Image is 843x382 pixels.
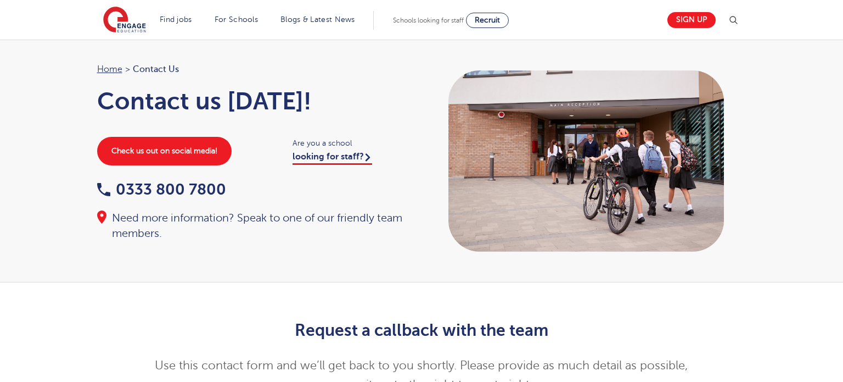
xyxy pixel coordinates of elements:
div: Need more information? Speak to one of our friendly team members. [97,211,411,241]
a: looking for staff? [293,152,372,165]
span: Schools looking for staff [393,16,464,24]
a: Recruit [466,13,509,28]
a: 0333 800 7800 [97,181,226,198]
img: Engage Education [103,7,146,34]
a: Sign up [667,12,716,28]
span: Contact Us [133,62,179,76]
span: Recruit [475,16,500,24]
a: For Schools [215,15,258,24]
a: Home [97,64,122,74]
h1: Contact us [DATE]! [97,87,411,115]
nav: breadcrumb [97,62,411,76]
a: Find jobs [160,15,192,24]
h2: Request a callback with the team [153,321,691,340]
a: Check us out on social media! [97,137,232,165]
span: > [125,64,130,74]
span: Are you a school [293,137,411,150]
a: Blogs & Latest News [280,15,355,24]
